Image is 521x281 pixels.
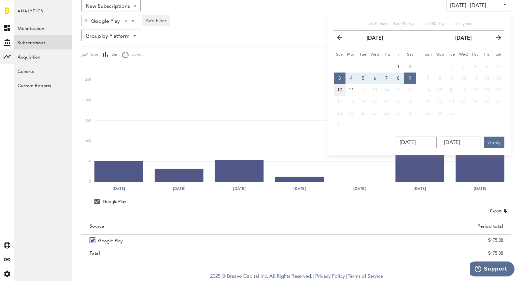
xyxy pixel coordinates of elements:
span: 26 [484,100,489,104]
span: 5 [486,64,488,69]
small: Friday [484,53,489,57]
span: 30 [407,111,413,116]
button: 7 [422,73,434,84]
span: 6 [373,76,376,81]
button: 1 [434,61,446,73]
span: 2 [409,64,411,69]
span: 15 [396,88,401,92]
span: Google Play [98,234,123,246]
button: 3 [334,73,345,84]
div: Source [90,224,104,229]
span: 25 [349,111,354,116]
span: Last 180 days [422,22,445,26]
strong: [DATE] [367,36,383,41]
button: 7 [381,73,392,84]
button: 13 [369,84,381,96]
div: $475.38 [304,235,503,245]
span: 28 [384,111,389,116]
button: 4 [469,61,481,73]
span: 27 [496,100,501,104]
span: Last 90 days [394,22,415,26]
small: Friday [396,53,401,57]
div: Total [90,248,288,258]
span: 23 [449,100,454,104]
text: [DATE] [293,186,306,192]
a: Monetization [14,21,72,35]
span: 17 [461,88,466,92]
button: 17 [334,96,345,108]
a: Acquisition [14,49,72,64]
span: 13 [372,88,377,92]
text: [DATE] [414,186,426,192]
button: 8 [392,73,404,84]
span: 10 [461,76,466,81]
button: 13 [493,73,504,84]
span: 2 [450,64,453,69]
small: Wednesday [459,53,468,57]
small: Sunday [425,53,432,57]
span: 5 [362,76,364,81]
button: 6 [369,73,381,84]
button: 29 [434,108,446,119]
text: 200 [85,99,91,102]
img: trash_awesome_blue.svg [83,18,87,23]
button: 10 [334,84,345,96]
span: 7 [385,76,388,81]
button: 5 [357,73,369,84]
span: 15 [437,88,443,92]
span: 11 [472,76,478,81]
span: 29 [396,111,401,116]
button: 29 [392,108,404,119]
small: Sunday [336,53,344,57]
small: Saturday [496,53,502,57]
small: Thursday [472,53,479,57]
span: Last 30 days [366,22,387,26]
span: 3 [462,64,465,69]
text: 0 [89,180,91,183]
span: 11 [349,88,354,92]
button: 19 [357,96,369,108]
span: 8 [439,76,441,81]
button: 12 [357,84,369,96]
span: 14 [384,88,389,92]
strong: [DATE] [455,36,472,41]
button: 25 [469,96,481,108]
span: Line [88,52,98,58]
input: __/__/____ [440,137,481,148]
span: 1 [439,64,441,69]
span: Google Play [91,16,120,27]
span: 10 [337,88,342,92]
button: 24 [334,108,345,119]
button: 18 [469,84,481,96]
img: Export [501,207,509,215]
span: 30 [449,111,454,116]
button: 17 [458,84,469,96]
div: Google Play [94,199,126,205]
span: 16 [407,88,413,92]
button: Apply [484,137,504,148]
span: 4 [474,64,476,69]
button: 16 [404,84,416,96]
span: 6 [497,64,500,69]
text: 100 [85,140,91,143]
button: 23 [404,96,416,108]
input: __/__/____ [396,137,437,148]
span: Group by Platform [86,31,130,42]
button: 11 [469,73,481,84]
button: 30 [404,108,416,119]
span: 26 [360,111,366,116]
button: 27 [369,108,381,119]
span: 21 [384,100,389,104]
span: 8 [397,76,400,81]
span: 27 [372,111,377,116]
button: 20 [493,84,504,96]
span: 1 [397,64,400,69]
div: $475.38 [304,248,503,258]
small: Tuesday [359,53,367,57]
text: [DATE] [173,186,185,192]
button: Add Filter [142,15,170,26]
button: 1 [392,61,404,73]
a: Subscriptions [14,35,72,49]
button: 3 [458,61,469,73]
span: 24 [337,111,342,116]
